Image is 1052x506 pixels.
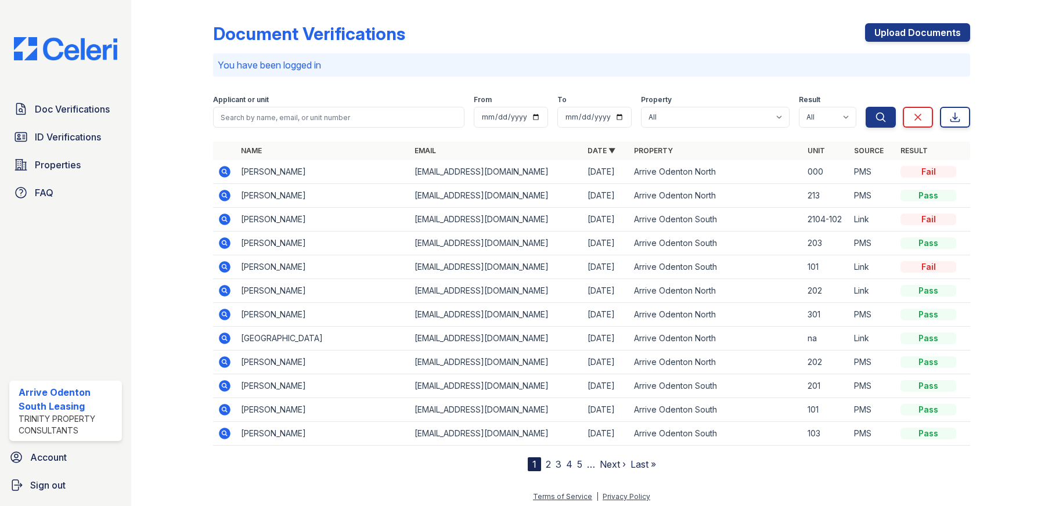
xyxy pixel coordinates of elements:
td: [PERSON_NAME] [236,350,410,374]
td: PMS [849,303,896,327]
a: 3 [556,458,561,470]
span: … [587,457,595,471]
td: [EMAIL_ADDRESS][DOMAIN_NAME] [410,327,583,350]
td: Arrive Odenton North [629,279,803,303]
a: Date ▼ [588,146,615,155]
a: Name [241,146,262,155]
td: Arrive Odenton South [629,422,803,446]
div: Pass [900,356,956,368]
td: 301 [803,303,849,327]
div: Pass [900,190,956,201]
td: Arrive Odenton North [629,160,803,184]
div: Fail [900,214,956,225]
span: FAQ [35,186,53,200]
td: [EMAIL_ADDRESS][DOMAIN_NAME] [410,398,583,422]
td: Arrive Odenton South [629,398,803,422]
td: [DATE] [583,422,629,446]
td: PMS [849,374,896,398]
label: Applicant or unit [213,95,269,104]
td: 202 [803,279,849,303]
div: Pass [900,380,956,392]
td: 2104-102 [803,208,849,232]
td: [DATE] [583,303,629,327]
div: Pass [900,428,956,439]
td: [EMAIL_ADDRESS][DOMAIN_NAME] [410,232,583,255]
td: [EMAIL_ADDRESS][DOMAIN_NAME] [410,255,583,279]
a: Sign out [5,474,127,497]
td: [PERSON_NAME] [236,279,410,303]
td: [PERSON_NAME] [236,184,410,208]
td: [EMAIL_ADDRESS][DOMAIN_NAME] [410,184,583,208]
a: 5 [577,458,582,470]
td: [DATE] [583,350,629,374]
td: PMS [849,422,896,446]
a: 2 [546,458,551,470]
div: Pass [900,404,956,415]
td: PMS [849,350,896,374]
td: 202 [803,350,849,374]
td: [PERSON_NAME] [236,422,410,446]
td: [EMAIL_ADDRESS][DOMAIN_NAME] [410,160,583,184]
td: [EMAIL_ADDRESS][DOMAIN_NAME] [410,350,583,374]
div: Trinity Property Consultants [19,413,117,436]
td: [EMAIL_ADDRESS][DOMAIN_NAME] [410,303,583,327]
a: Last » [631,458,656,470]
a: ID Verifications [9,125,122,149]
td: PMS [849,184,896,208]
a: Email [415,146,436,155]
td: Link [849,327,896,350]
div: 1 [528,457,541,471]
td: 201 [803,374,849,398]
td: Link [849,208,896,232]
td: [PERSON_NAME] [236,303,410,327]
td: [PERSON_NAME] [236,232,410,255]
span: Account [30,450,67,464]
label: Result [799,95,820,104]
td: [DATE] [583,279,629,303]
td: Arrive Odenton North [629,184,803,208]
td: PMS [849,232,896,255]
td: Arrive Odenton South [629,232,803,255]
td: [DATE] [583,208,629,232]
td: 203 [803,232,849,255]
td: [GEOGRAPHIC_DATA] [236,327,410,350]
input: Search by name, email, or unit number [213,107,465,128]
td: [EMAIL_ADDRESS][DOMAIN_NAME] [410,208,583,232]
td: Arrive Odenton North [629,350,803,374]
a: Terms of Service [533,492,592,501]
td: [DATE] [583,374,629,398]
td: [DATE] [583,160,629,184]
td: 101 [803,398,849,422]
a: FAQ [9,181,122,204]
a: Upload Documents [865,23,970,42]
a: Privacy Policy [603,492,650,501]
td: Arrive Odenton South [629,374,803,398]
div: | [596,492,599,501]
td: [EMAIL_ADDRESS][DOMAIN_NAME] [410,374,583,398]
div: Arrive Odenton South Leasing [19,385,117,413]
td: [PERSON_NAME] [236,398,410,422]
td: Arrive Odenton South [629,208,803,232]
td: Arrive Odenton North [629,303,803,327]
td: PMS [849,398,896,422]
p: You have been logged in [218,58,966,72]
td: [DATE] [583,327,629,350]
td: [PERSON_NAME] [236,208,410,232]
a: Result [900,146,928,155]
label: From [474,95,492,104]
div: Pass [900,309,956,320]
td: 103 [803,422,849,446]
td: PMS [849,160,896,184]
td: na [803,327,849,350]
span: Doc Verifications [35,102,110,116]
span: Sign out [30,478,66,492]
label: To [557,95,567,104]
td: [EMAIL_ADDRESS][DOMAIN_NAME] [410,422,583,446]
td: 000 [803,160,849,184]
span: Properties [35,158,81,172]
div: Fail [900,166,956,178]
span: ID Verifications [35,130,101,144]
td: [DATE] [583,184,629,208]
a: Doc Verifications [9,97,122,121]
